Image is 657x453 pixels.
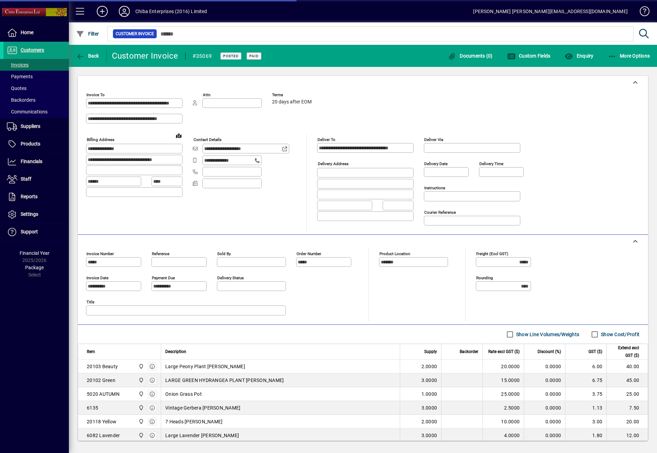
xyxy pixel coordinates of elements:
[606,50,652,62] button: More Options
[524,415,565,429] td: 0.0000
[86,275,108,280] mat-label: Invoice date
[424,185,445,190] mat-label: Instructions
[7,97,35,103] span: Backorders
[606,387,648,401] td: 25.00
[487,404,520,411] div: 2.5000
[476,251,508,256] mat-label: Freight (excl GST)
[3,59,69,71] a: Invoices
[87,363,118,370] div: 20103 Beauty
[152,251,169,256] mat-label: Reference
[137,376,145,384] span: Central
[113,5,135,18] button: Profile
[76,53,99,59] span: Back
[137,390,145,398] span: Central
[21,123,40,129] span: Suppliers
[538,348,561,355] span: Discount (%)
[87,377,115,384] div: 20102 Green
[21,30,33,35] span: Home
[606,360,648,373] td: 40.00
[3,206,69,223] a: Settings
[86,92,105,97] mat-label: Invoice To
[524,360,565,373] td: 0.0000
[137,432,145,439] span: Central
[487,377,520,384] div: 15.0000
[20,250,50,256] span: Financial Year
[487,432,520,439] div: 4.0000
[424,161,448,166] mat-label: Delivery date
[249,54,259,58] span: Paid
[487,391,520,397] div: 25.0000
[165,348,186,355] span: Description
[606,401,648,415] td: 7.50
[487,363,520,370] div: 20.0000
[515,331,579,338] label: Show Line Volumes/Weights
[87,418,116,425] div: 20118 Yellow
[3,71,69,82] a: Payments
[608,53,650,59] span: More Options
[272,93,313,97] span: Terms
[565,429,606,442] td: 1.80
[135,6,207,17] div: Chiba Enterprises (2016) Limited
[421,391,437,397] span: 1.0000
[505,50,552,62] button: Custom Fields
[3,135,69,153] a: Products
[565,53,593,59] span: Enquiry
[3,223,69,241] a: Support
[76,31,99,37] span: Filter
[3,82,69,94] a: Quotes
[165,391,202,397] span: Onion Grass Pot
[87,404,98,411] div: 6135
[223,54,239,58] span: Posted
[21,159,42,164] span: Financials
[379,251,410,256] mat-label: Product location
[21,176,31,182] span: Staff
[635,1,648,24] a: Knowledge Base
[21,229,38,234] span: Support
[565,387,606,401] td: 3.75
[165,404,240,411] span: Vintage Gerbera [PERSON_NAME]
[563,50,595,62] button: Enquiry
[91,5,113,18] button: Add
[487,418,520,425] div: 10.0000
[421,418,437,425] span: 2.0000
[21,194,38,199] span: Reports
[3,188,69,205] a: Reports
[565,360,606,373] td: 6.00
[3,94,69,106] a: Backorders
[524,387,565,401] td: 0.0000
[524,373,565,387] td: 0.0000
[272,99,312,105] span: 20 days after EOM
[25,265,44,270] span: Package
[476,275,493,280] mat-label: Rounding
[606,415,648,429] td: 20.00
[217,251,231,256] mat-label: Sold by
[87,432,120,439] div: 6082 Lavender
[446,50,494,62] button: Documents (0)
[112,50,178,61] div: Customer Invoice
[3,118,69,135] a: Suppliers
[137,404,145,412] span: Central
[611,344,639,359] span: Extend excl GST ($)
[524,429,565,442] td: 0.0000
[296,251,321,256] mat-label: Order number
[421,404,437,411] span: 3.0000
[424,348,437,355] span: Supply
[165,418,222,425] span: 7 Heads [PERSON_NAME]
[137,418,145,425] span: Central
[69,50,107,62] app-page-header-button: Back
[7,74,33,79] span: Payments
[7,85,27,91] span: Quotes
[74,50,101,62] button: Back
[479,161,503,166] mat-label: Delivery time
[74,28,101,40] button: Filter
[21,211,38,217] span: Settings
[3,106,69,118] a: Communications
[606,429,648,442] td: 12.00
[7,109,48,114] span: Communications
[203,92,210,97] mat-label: Attn
[488,348,520,355] span: Rate excl GST ($)
[3,171,69,188] a: Staff
[424,210,456,215] mat-label: Courier Reference
[87,391,119,397] div: 5020 AUTUMN
[217,275,244,280] mat-label: Delivery status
